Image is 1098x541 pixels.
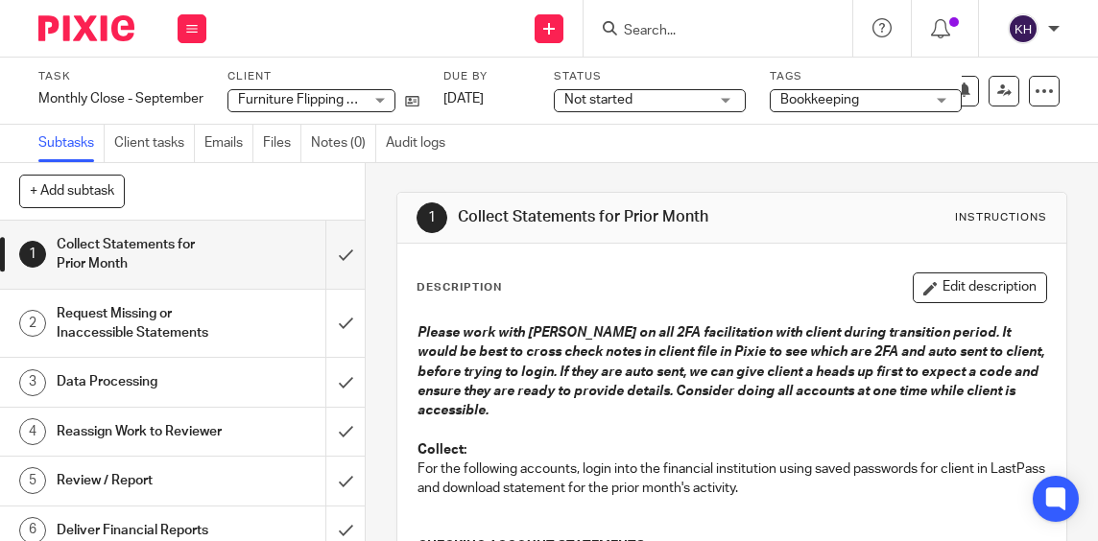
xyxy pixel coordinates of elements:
input: Search [622,23,795,40]
span: [DATE] [443,92,484,106]
span: Not started [564,93,633,106]
h1: Collect Statements for Prior Month [458,207,774,227]
em: Please work with [PERSON_NAME] on all 2FA facilitation with client during transition period. It w... [418,326,1047,417]
img: svg%3E [1008,13,1038,44]
h1: Collect Statements for Prior Month [57,230,224,279]
a: Subtasks [38,125,105,162]
label: Tags [770,69,962,84]
button: + Add subtask [19,175,125,207]
div: 2 [19,310,46,337]
label: Client [227,69,419,84]
div: 1 [19,241,46,268]
a: Client tasks [114,125,195,162]
p: For the following accounts, login into the financial institution using saved passwords for client... [418,459,1046,499]
div: 4 [19,418,46,445]
div: Monthly Close - September [38,89,203,108]
p: Description [417,280,502,295]
label: Status [554,69,746,84]
a: Notes (0) [311,125,376,162]
div: Instructions [955,210,1047,225]
h1: Data Processing [57,367,224,396]
label: Due by [443,69,530,84]
strong: Collect: [418,443,466,457]
a: Audit logs [386,125,455,162]
h1: Reassign Work to Reviewer [57,417,224,446]
h1: Request Missing or Inaccessible Statements [57,299,224,348]
a: Emails [204,125,253,162]
div: 1 [417,202,447,233]
div: 3 [19,369,46,396]
a: Files [263,125,301,162]
span: Bookkeeping [780,93,859,106]
img: Pixie [38,15,134,41]
div: 5 [19,467,46,494]
label: Task [38,69,203,84]
h1: Review / Report [57,466,224,495]
button: Edit description [913,272,1047,303]
span: Furniture Flipping Teacher LLC [238,93,421,106]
